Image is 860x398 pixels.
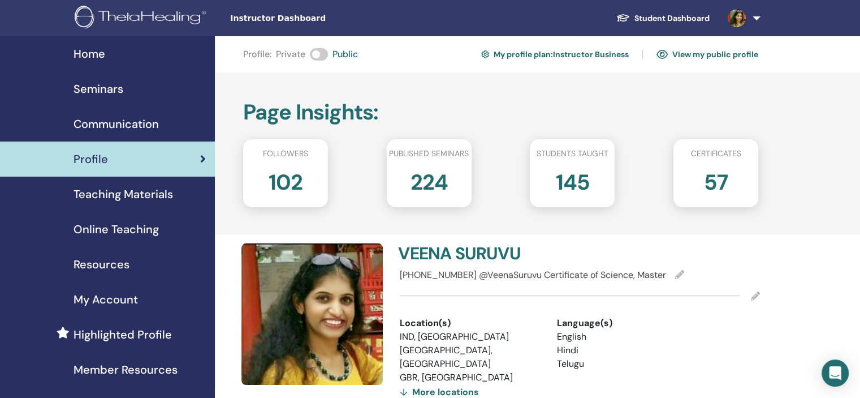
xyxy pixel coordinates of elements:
[481,49,489,60] img: cog.svg
[557,357,697,371] li: Telugu
[537,148,608,160] span: Students taught
[332,48,358,61] span: Public
[656,49,668,59] img: eye.svg
[230,12,400,24] span: Instructor Dashboard
[557,316,697,330] div: Language(s)
[656,45,758,63] a: View my public profile
[74,115,159,132] span: Communication
[400,371,540,384] li: GBR, [GEOGRAPHIC_DATA]
[481,45,629,63] a: My profile plan:Instructor Business
[704,164,728,196] h2: 57
[400,330,540,344] li: IND, [GEOGRAPHIC_DATA]
[557,330,697,344] li: English
[74,45,105,62] span: Home
[822,360,849,387] div: Open Intercom Messenger
[389,148,469,160] span: Published seminars
[263,148,308,160] span: Followers
[243,48,271,61] span: Profile :
[616,13,630,23] img: graduation-cap-white.svg
[728,9,746,27] img: default.jpg
[276,48,305,61] span: Private
[690,148,741,160] span: Certificates
[75,6,210,31] img: logo.png
[400,269,666,281] span: [PHONE_NUMBER] @VeenaSuruvu Certificate of Science, Master
[74,256,129,273] span: Resources
[269,164,302,196] h2: 102
[410,164,448,196] h2: 224
[74,361,178,378] span: Member Resources
[74,186,173,203] span: Teaching Materials
[241,243,383,385] img: default.jpg
[400,316,451,330] span: Location(s)
[607,8,719,29] a: Student Dashboard
[243,100,758,126] h2: Page Insights :
[400,344,540,371] li: [GEOGRAPHIC_DATA], [GEOGRAPHIC_DATA]
[555,164,589,196] h2: 145
[74,326,172,343] span: Highlighted Profile
[557,344,697,357] li: Hindi
[398,243,573,264] h4: VEENA SURUVU
[74,291,138,308] span: My Account
[74,151,108,168] span: Profile
[74,80,123,97] span: Seminars
[74,221,159,238] span: Online Teaching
